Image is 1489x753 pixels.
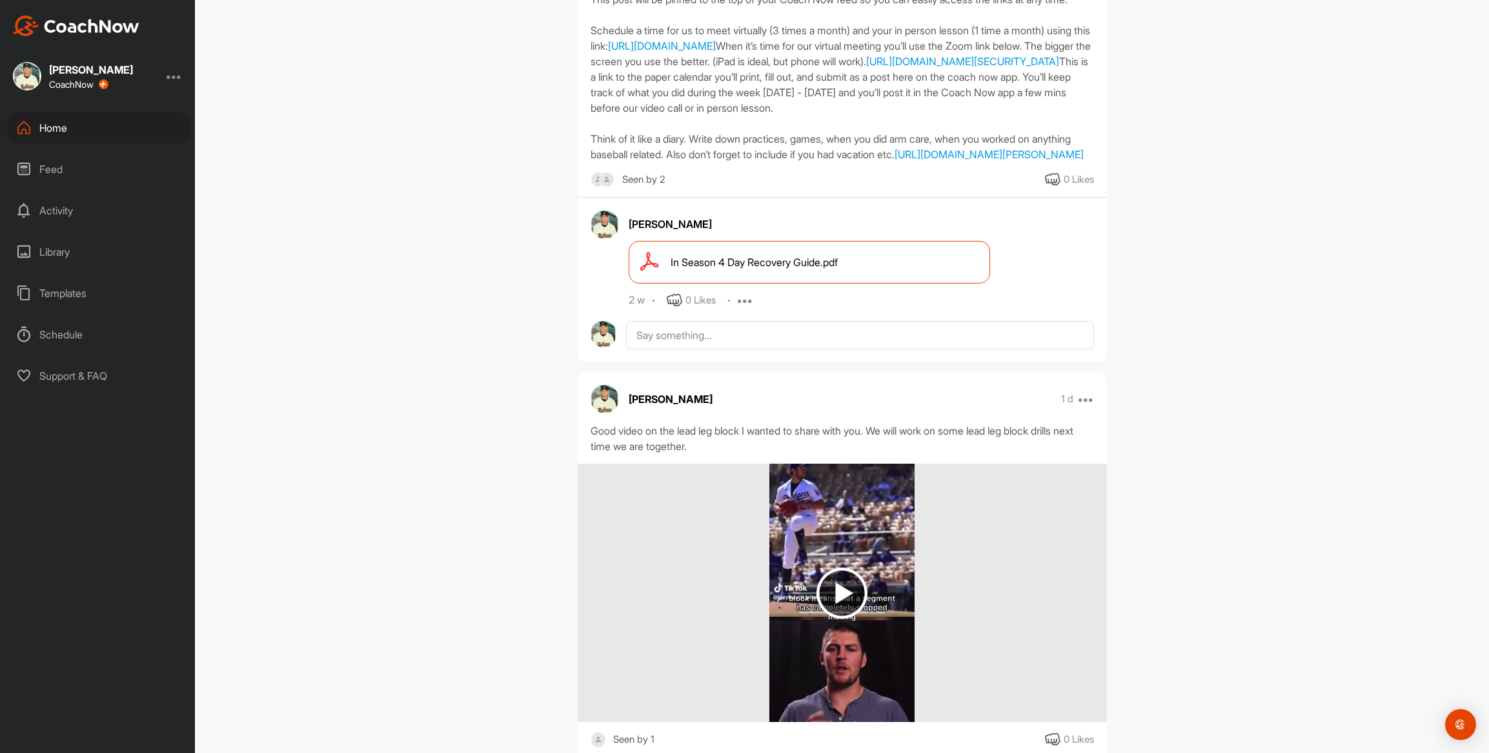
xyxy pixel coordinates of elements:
div: Schedule [7,318,189,351]
img: avatar [591,321,617,347]
img: play [816,568,867,619]
div: 2 w [629,294,645,307]
div: Open Intercom Messenger [1445,709,1476,740]
div: Activity [7,194,189,227]
div: Good video on the lead leg block I wanted to share with you. We will work on some lead leg block ... [591,423,1094,454]
img: square_default-ef6cabf814de5a2bf16c804365e32c732080f9872bdf737d349900a9daf73cf9.png [591,732,607,748]
p: [PERSON_NAME] [629,391,713,407]
img: avatar [591,211,619,239]
div: Templates [7,277,189,309]
div: [PERSON_NAME] [49,65,133,75]
div: Library [7,236,189,268]
p: 1 d [1061,393,1073,406]
img: avatar [591,385,619,413]
img: media [769,464,915,722]
div: Support & FAQ [7,360,189,392]
div: Seen by 2 [622,172,665,188]
img: square_20cee5c9dc16254dbb76c4ceda5ebefb.jpg [13,62,41,90]
img: square_default-ef6cabf814de5a2bf16c804365e32c732080f9872bdf737d349900a9daf73cf9.png [591,172,607,188]
div: CoachNow [49,79,108,90]
img: CoachNow [13,15,139,36]
img: square_default-ef6cabf814de5a2bf16c804365e32c732080f9872bdf737d349900a9daf73cf9.png [599,172,615,188]
div: [PERSON_NAME] [629,216,1094,232]
a: [URL][DOMAIN_NAME][SECURITY_DATA] [866,55,1059,68]
span: In Season 4 Day Recovery Guide.pdf [671,254,838,270]
div: 0 Likes [1064,732,1094,747]
a: [URL][DOMAIN_NAME] [608,39,716,52]
a: In Season 4 Day Recovery Guide.pdf [629,241,990,284]
div: Feed [7,153,189,185]
div: 0 Likes [685,293,716,308]
div: Home [7,112,189,144]
a: [URL][DOMAIN_NAME][PERSON_NAME] [895,148,1084,161]
div: Seen by 1 [613,732,654,748]
div: 0 Likes [1064,172,1094,187]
